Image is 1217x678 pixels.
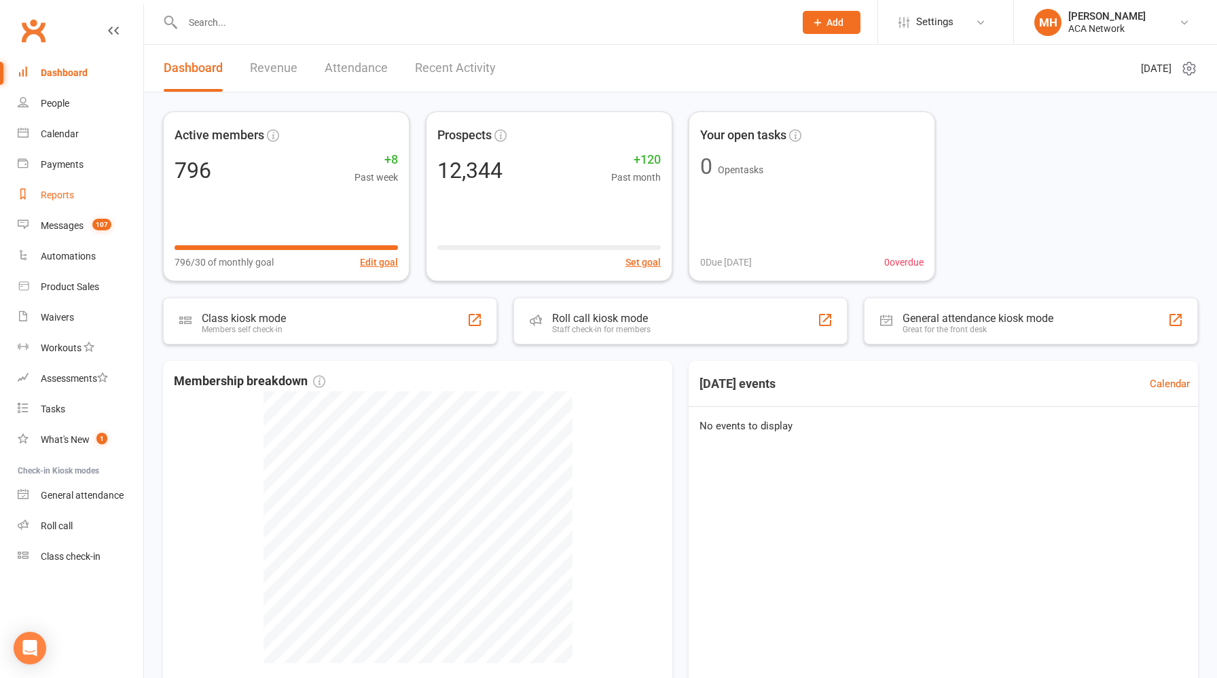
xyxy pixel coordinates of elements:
[700,156,712,177] div: 0
[41,251,96,262] div: Automations
[41,159,84,170] div: Payments
[41,373,108,384] div: Assessments
[18,241,143,272] a: Automations
[1150,376,1190,392] a: Calendar
[96,433,107,444] span: 1
[683,407,1203,445] div: No events to display
[41,281,99,292] div: Product Sales
[552,325,651,334] div: Staff check-in for members
[325,45,388,92] a: Attendance
[92,219,111,230] span: 107
[41,98,69,109] div: People
[827,17,843,28] span: Add
[718,164,763,175] span: Open tasks
[700,126,786,145] span: Your open tasks
[803,11,860,34] button: Add
[174,372,325,391] span: Membership breakdown
[175,160,211,181] div: 796
[18,272,143,302] a: Product Sales
[18,333,143,363] a: Workouts
[700,255,752,270] span: 0 Due [DATE]
[611,170,661,185] span: Past month
[18,302,143,333] a: Waivers
[18,480,143,511] a: General attendance kiosk mode
[202,312,286,325] div: Class kiosk mode
[41,312,74,323] div: Waivers
[360,255,398,270] button: Edit goal
[611,150,661,170] span: +120
[916,7,953,37] span: Settings
[1068,22,1146,35] div: ACA Network
[355,170,398,185] span: Past week
[41,342,81,353] div: Workouts
[1068,10,1146,22] div: [PERSON_NAME]
[18,511,143,541] a: Roll call
[625,255,661,270] button: Set goal
[18,180,143,211] a: Reports
[41,490,124,501] div: General attendance
[689,372,786,396] h3: [DATE] events
[1141,60,1171,77] span: [DATE]
[437,160,503,181] div: 12,344
[202,325,286,334] div: Members self check-in
[903,312,1053,325] div: General attendance kiosk mode
[175,126,264,145] span: Active members
[415,45,496,92] a: Recent Activity
[18,541,143,572] a: Class kiosk mode
[903,325,1053,334] div: Great for the front desk
[552,312,651,325] div: Roll call kiosk mode
[175,255,274,270] span: 796/30 of monthly goal
[16,14,50,48] a: Clubworx
[355,150,398,170] span: +8
[884,255,924,270] span: 0 overdue
[164,45,223,92] a: Dashboard
[18,119,143,149] a: Calendar
[18,211,143,241] a: Messages 107
[41,128,79,139] div: Calendar
[41,551,101,562] div: Class check-in
[250,45,297,92] a: Revenue
[41,190,74,200] div: Reports
[18,425,143,455] a: What's New1
[41,434,90,445] div: What's New
[179,13,785,32] input: Search...
[18,363,143,394] a: Assessments
[18,394,143,425] a: Tasks
[437,126,492,145] span: Prospects
[41,520,73,531] div: Roll call
[18,149,143,180] a: Payments
[18,58,143,88] a: Dashboard
[41,67,88,78] div: Dashboard
[41,404,65,414] div: Tasks
[41,220,84,231] div: Messages
[1034,9,1061,36] div: MH
[14,632,46,664] div: Open Intercom Messenger
[18,88,143,119] a: People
